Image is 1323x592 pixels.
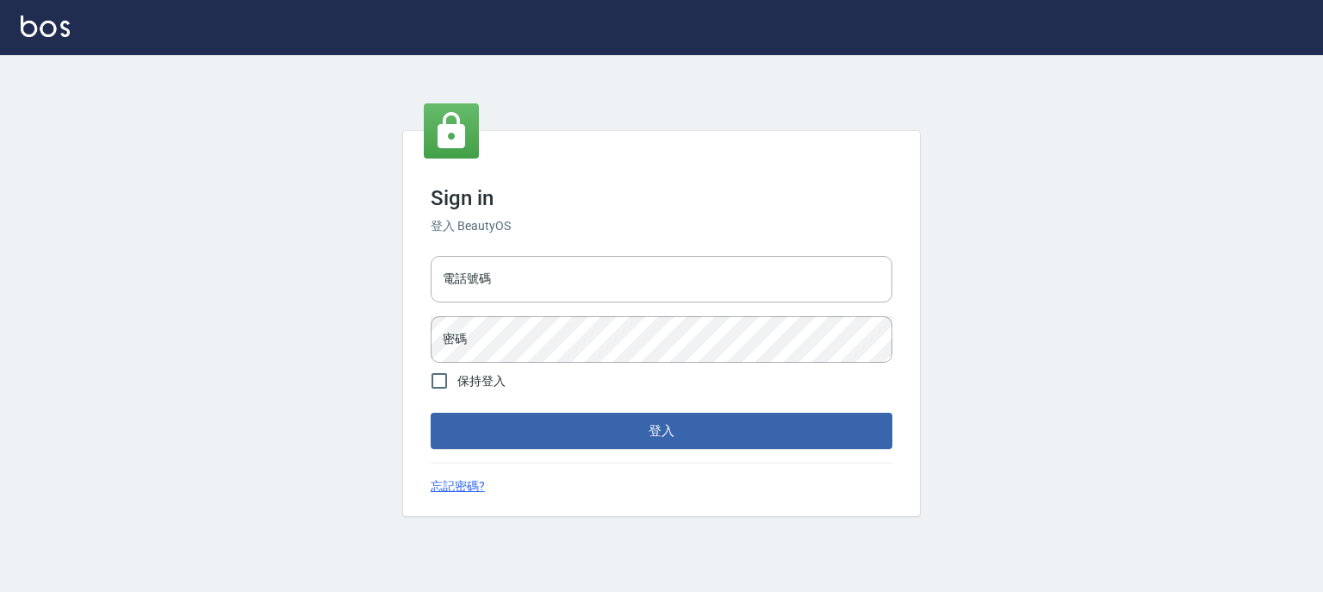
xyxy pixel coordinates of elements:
img: Logo [21,16,70,37]
button: 登入 [431,413,892,449]
a: 忘記密碼? [431,477,485,495]
span: 保持登入 [457,372,506,390]
h3: Sign in [431,186,892,210]
h6: 登入 BeautyOS [431,217,892,235]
